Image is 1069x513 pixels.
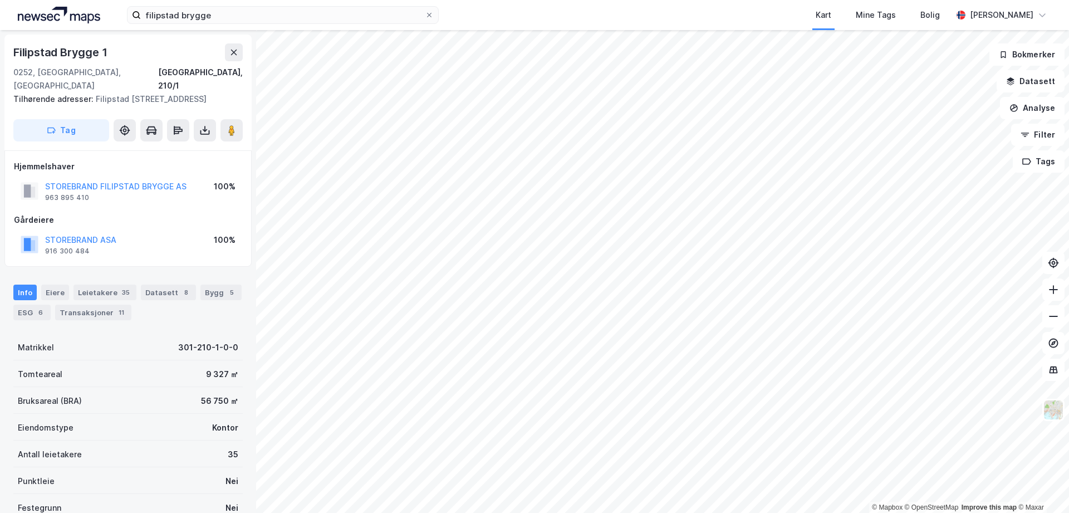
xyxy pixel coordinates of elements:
[13,119,109,141] button: Tag
[816,8,831,22] div: Kart
[225,475,238,488] div: Nei
[214,233,236,247] div: 100%
[45,193,89,202] div: 963 895 410
[141,285,196,300] div: Datasett
[962,504,1017,511] a: Improve this map
[200,285,242,300] div: Bygg
[1000,97,1065,119] button: Analyse
[18,448,82,461] div: Antall leietakere
[13,43,109,61] div: Filipstad Brygge 1
[55,305,131,320] div: Transaksjoner
[18,7,100,23] img: logo.a4113a55bc3d86da70a041830d287a7e.svg
[73,285,136,300] div: Leietakere
[13,94,96,104] span: Tilhørende adresser:
[1013,150,1065,173] button: Tags
[35,307,46,318] div: 6
[1013,460,1069,513] div: Kontrollprogram for chat
[141,7,425,23] input: Søk på adresse, matrikkel, gårdeiere, leietakere eller personer
[178,341,238,354] div: 301-210-1-0-0
[856,8,896,22] div: Mine Tags
[970,8,1033,22] div: [PERSON_NAME]
[1011,124,1065,146] button: Filter
[45,247,90,256] div: 916 300 484
[201,394,238,408] div: 56 750 ㎡
[116,307,127,318] div: 11
[14,160,242,173] div: Hjemmelshaver
[872,504,903,511] a: Mapbox
[997,70,1065,92] button: Datasett
[905,504,959,511] a: OpenStreetMap
[180,287,192,298] div: 8
[13,66,158,92] div: 0252, [GEOGRAPHIC_DATA], [GEOGRAPHIC_DATA]
[120,287,132,298] div: 35
[989,43,1065,66] button: Bokmerker
[13,305,51,320] div: ESG
[1043,399,1064,421] img: Z
[228,448,238,461] div: 35
[920,8,940,22] div: Bolig
[212,421,238,434] div: Kontor
[14,213,242,227] div: Gårdeiere
[18,421,73,434] div: Eiendomstype
[226,287,237,298] div: 5
[18,341,54,354] div: Matrikkel
[1013,460,1069,513] iframe: Chat Widget
[206,368,238,381] div: 9 327 ㎡
[41,285,69,300] div: Eiere
[13,285,37,300] div: Info
[214,180,236,193] div: 100%
[158,66,243,92] div: [GEOGRAPHIC_DATA], 210/1
[18,475,55,488] div: Punktleie
[18,394,82,408] div: Bruksareal (BRA)
[13,92,234,106] div: Filipstad [STREET_ADDRESS]
[18,368,62,381] div: Tomteareal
